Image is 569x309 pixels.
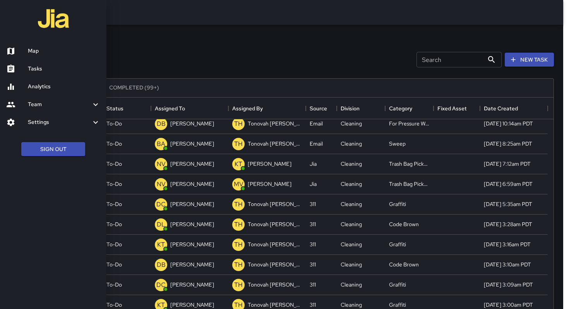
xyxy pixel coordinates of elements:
h6: Tasks [28,65,100,73]
button: Sign Out [21,142,85,156]
h6: Map [28,47,100,55]
h6: Analytics [28,82,100,91]
h6: Settings [28,118,91,127]
h6: Team [28,100,91,109]
img: jia-logo [38,3,69,34]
